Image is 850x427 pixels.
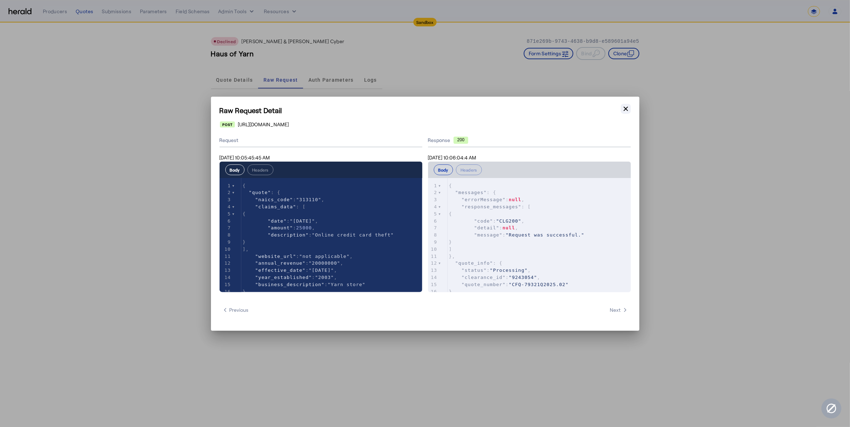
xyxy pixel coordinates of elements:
div: 10 [428,246,438,253]
span: "[DATE]" [290,218,315,224]
span: null [503,225,515,230]
span: : , [243,197,325,202]
span: "claims_data" [255,204,296,209]
div: 5 [428,210,438,218]
div: 11 [220,253,232,260]
span: : , [243,260,344,266]
span: : , [449,225,518,230]
button: Next [607,304,631,316]
span: { [449,211,452,217]
div: 4 [428,203,438,210]
span: : , [449,218,525,224]
span: "effective_date" [255,268,306,273]
div: 12 [220,260,232,267]
div: 7 [428,224,438,232]
div: 16 [428,288,438,295]
div: 15 [220,281,232,288]
div: 8 [220,232,232,239]
span: "Request was successful." [506,232,584,238]
span: [DATE] 10:05:45:45 AM [220,154,270,161]
span: : { [449,260,503,266]
span: } [243,239,246,245]
span: : , [243,218,318,224]
span: : [ [243,204,306,209]
div: 9 [220,239,232,246]
div: 10 [220,246,232,253]
span: "response_messages" [462,204,522,209]
div: 1 [428,182,438,189]
span: "Processing" [490,268,528,273]
span: { [449,183,452,188]
span: "website_url" [255,254,296,259]
span: : , [243,254,353,259]
span: "amount" [268,225,293,230]
span: Next [610,306,628,314]
span: }, [449,289,456,294]
span: "annual_revenue" [255,260,306,266]
button: Body [225,164,245,175]
span: [DATE] 10:06:04:4 AM [428,154,477,161]
span: "quote_info" [455,260,493,266]
div: 14 [220,274,232,281]
button: Previous [220,304,252,316]
div: 3 [220,196,232,203]
div: 16 [220,288,232,295]
span: "313110" [296,197,322,202]
span: "code" [474,218,493,224]
span: 25000 [296,225,312,230]
span: : , [243,225,315,230]
span: ], [243,246,249,252]
div: 8 [428,232,438,239]
span: "Yarn store" [328,282,366,287]
span: "Online credit card theft" [312,232,394,238]
span: ] [449,246,452,252]
span: : , [449,275,540,280]
text: 200 [457,137,464,142]
span: "9243054" [509,275,537,280]
span: : [449,282,569,287]
div: 14 [428,274,438,281]
span: "clearance_id" [462,275,506,280]
h1: Raw Request Detail [220,105,631,115]
div: 2 [428,189,438,196]
button: Body [434,164,453,175]
span: "business_description" [255,282,325,287]
span: : [243,282,366,287]
div: 5 [220,210,232,218]
span: { [243,183,246,188]
div: 7 [220,224,232,232]
div: 13 [220,267,232,274]
span: "20000000" [309,260,340,266]
span: "message" [474,232,502,238]
span: "quote_number" [462,282,506,287]
span: Previous [222,306,249,314]
div: 6 [428,218,438,225]
span: "errorMessage" [462,197,506,202]
span: "year_established" [255,275,312,280]
span: : { [449,190,497,195]
div: 12 [428,260,438,267]
span: : , [449,197,525,202]
span: "[DATE]" [309,268,334,273]
span: : [ [449,204,531,209]
span: [URL][DOMAIN_NAME] [238,121,289,128]
span: null [509,197,521,202]
span: } [449,239,452,245]
span: { [243,211,246,217]
span: "detail" [474,225,499,230]
span: : , [449,268,531,273]
span: : { [243,190,281,195]
span: "description" [268,232,309,238]
div: Request [220,134,422,147]
span: : [243,232,394,238]
span: "naics_code" [255,197,293,202]
div: 1 [220,182,232,189]
div: 9 [428,239,438,246]
button: Headers [456,164,482,175]
div: 6 [220,218,232,225]
span: "CFQ-79321Q2025.02" [509,282,569,287]
span: "CLG200" [496,218,522,224]
div: 3 [428,196,438,203]
span: "quote" [249,190,271,195]
div: 2 [220,189,232,196]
